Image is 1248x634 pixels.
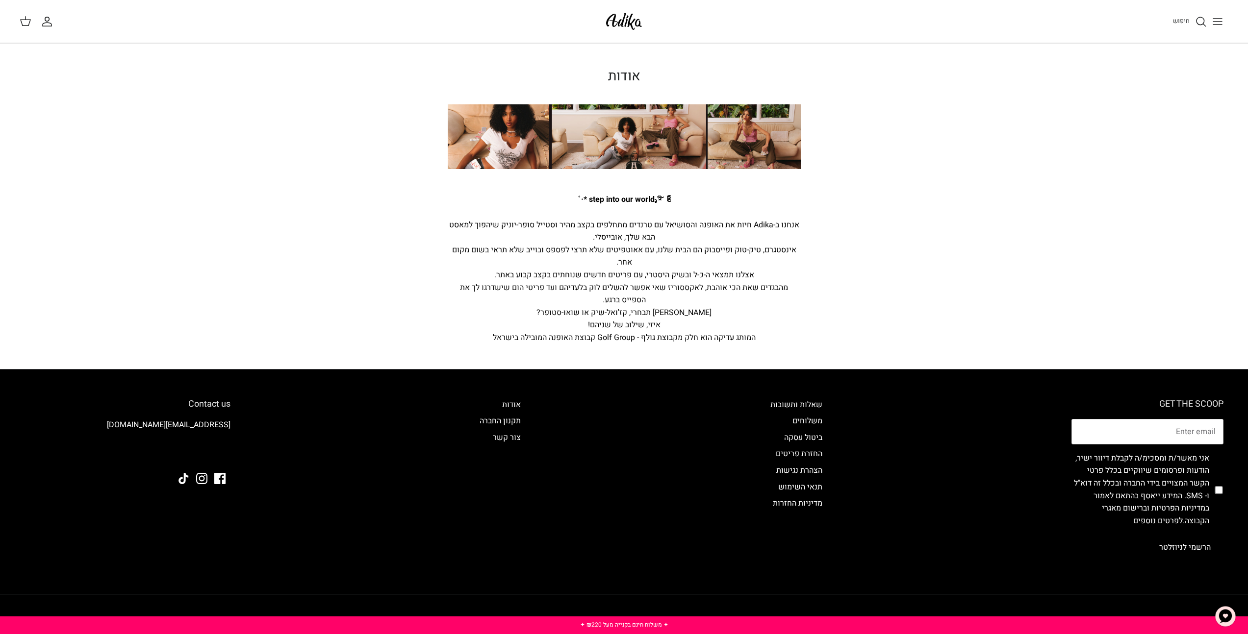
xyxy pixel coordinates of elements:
a: לפרטים נוספים [1133,515,1183,527]
h6: GET THE SCOOP [1071,399,1223,410]
a: ✦ משלוח חינם בקנייה מעל ₪220 ✦ [580,620,668,629]
a: אודות [502,399,521,411]
a: שאלות ותשובות [770,399,822,411]
label: אני מאשר/ת ומסכימ/ה לקבלת דיוור ישיר, הודעות ופרסומים שיווקיים בכלל פרטי הקשר המצויים בידי החברה ... [1071,452,1209,528]
a: Tiktok [178,473,189,484]
a: מדיניות החזרות [773,497,822,509]
span: חיפוש [1173,16,1190,25]
h6: Contact us [25,399,230,410]
button: הרשמי לניוזלטר [1146,535,1223,560]
a: הצהרת נגישות [776,464,822,476]
a: החזרת פריטים [776,448,822,460]
a: [EMAIL_ADDRESS][DOMAIN_NAME] [107,419,230,431]
img: Adika IL [204,446,230,459]
input: Email [1071,419,1223,444]
div: המותג עדיקה הוא חלק מקבוצת גולף - Golf Group קבוצת האופנה המובילה בישראל [448,332,801,344]
a: חיפוש [1173,16,1207,27]
div: Secondary navigation [761,399,832,560]
a: Instagram [196,473,207,484]
h1: אודות [448,68,801,85]
div: אנחנו ב-Adika חיות את האופנה והסושיאל עם טרנדים מתחלפים בקצב מהיר וסטייל סופר-יוניק שיהפוך למאסט ... [448,206,801,332]
a: תנאי השימוש [778,481,822,493]
button: צ'אט [1211,602,1240,631]
a: משלוחים [792,415,822,427]
button: Toggle menu [1207,11,1228,32]
a: תקנון החברה [480,415,521,427]
div: Secondary navigation [470,399,531,560]
img: Adika IL [603,10,645,33]
strong: step into our world ೃ࿐ ༊ *·˚ [578,194,670,205]
a: צור קשר [493,432,521,443]
a: Facebook [214,473,226,484]
a: ביטול עסקה [784,432,822,443]
a: החשבון שלי [41,16,57,27]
